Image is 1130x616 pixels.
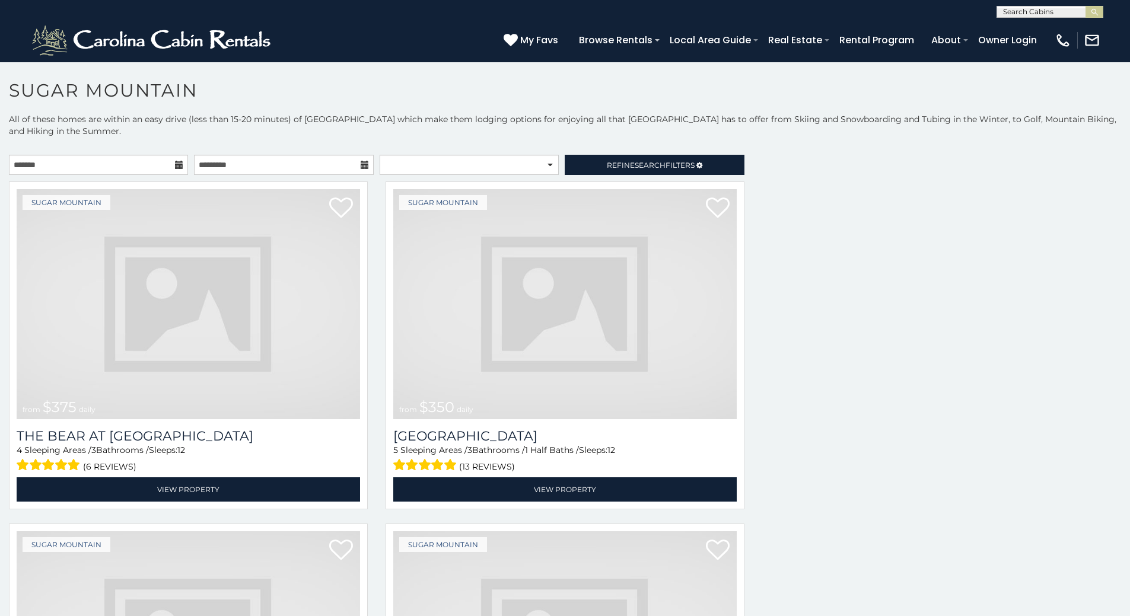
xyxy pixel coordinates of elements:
[393,189,737,419] img: dummy-image.jpg
[459,459,515,474] span: (13 reviews)
[972,30,1043,50] a: Owner Login
[607,445,615,455] span: 12
[79,405,96,414] span: daily
[393,428,737,444] a: [GEOGRAPHIC_DATA]
[17,189,360,419] a: from $375 daily
[329,196,353,221] a: Add to favorites
[30,23,276,58] img: White-1-2.png
[23,405,40,414] span: from
[393,477,737,502] a: View Property
[520,33,558,47] span: My Favs
[925,30,967,50] a: About
[525,445,579,455] span: 1 Half Baths /
[1055,32,1071,49] img: phone-regular-white.png
[23,537,110,552] a: Sugar Mountain
[17,444,360,474] div: Sleeping Areas / Bathrooms / Sleeps:
[329,538,353,563] a: Add to favorites
[17,445,22,455] span: 4
[17,189,360,419] img: dummy-image.jpg
[607,161,695,170] span: Refine Filters
[504,33,561,48] a: My Favs
[399,405,417,414] span: from
[393,428,737,444] h3: Grouse Moor Lodge
[706,538,730,563] a: Add to favorites
[17,428,360,444] h3: The Bear At Sugar Mountain
[399,537,487,552] a: Sugar Mountain
[573,30,658,50] a: Browse Rentals
[399,195,487,210] a: Sugar Mountain
[565,155,744,175] a: RefineSearchFilters
[664,30,757,50] a: Local Area Guide
[419,398,454,416] span: $350
[393,445,398,455] span: 5
[17,477,360,502] a: View Property
[393,444,737,474] div: Sleeping Areas / Bathrooms / Sleeps:
[706,196,730,221] a: Add to favorites
[467,445,472,455] span: 3
[762,30,828,50] a: Real Estate
[17,428,360,444] a: The Bear At [GEOGRAPHIC_DATA]
[43,398,77,416] span: $375
[23,195,110,210] a: Sugar Mountain
[91,445,96,455] span: 3
[635,161,666,170] span: Search
[833,30,920,50] a: Rental Program
[177,445,185,455] span: 12
[1084,32,1100,49] img: mail-regular-white.png
[457,405,473,414] span: daily
[83,459,136,474] span: (6 reviews)
[393,189,737,419] a: from $350 daily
